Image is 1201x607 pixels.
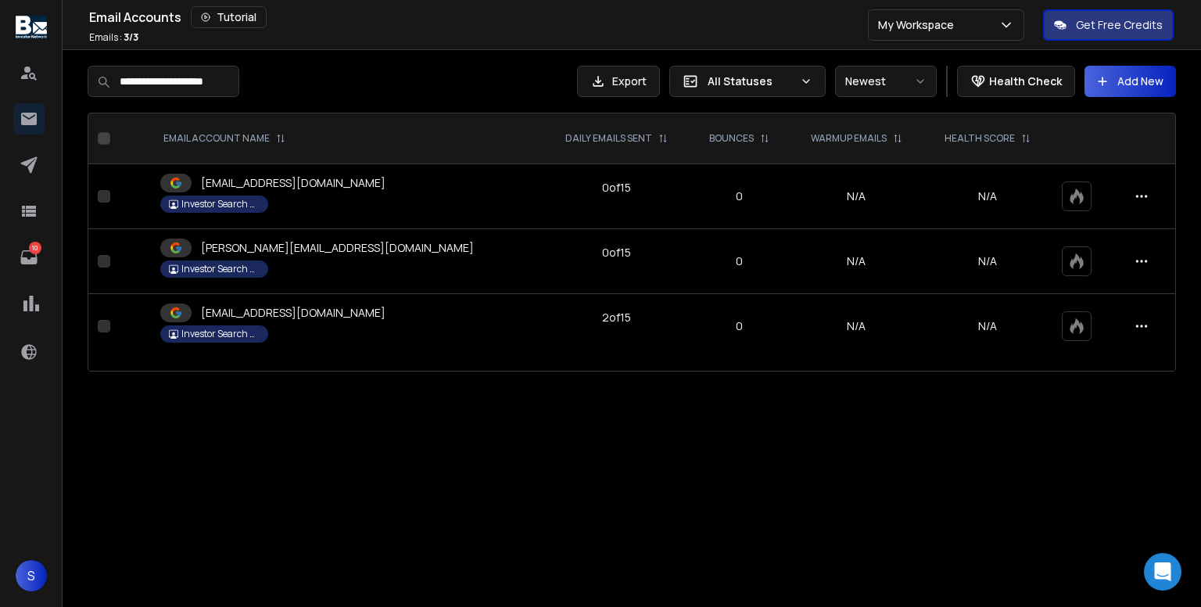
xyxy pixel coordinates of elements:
[933,189,1042,204] p: N/A
[565,132,652,145] p: DAILY EMAILS SENT
[1144,553,1181,591] div: Open Intercom Messenger
[577,66,660,97] button: Export
[789,294,923,359] td: N/A
[181,328,260,340] p: Investor Search Brillwood
[191,6,267,28] button: Tutorial
[708,74,794,89] p: All Statuses
[16,16,47,38] img: logo
[700,318,780,334] p: 0
[1043,9,1174,41] button: Get Free Credits
[1076,17,1163,33] p: Get Free Credits
[89,6,868,28] div: Email Accounts
[602,310,631,325] div: 2 of 15
[16,560,47,591] button: S
[1084,66,1176,97] button: Add New
[602,245,631,260] div: 0 of 15
[957,66,1075,97] button: Health Check
[878,17,960,33] p: My Workspace
[789,164,923,229] td: N/A
[201,305,385,321] p: [EMAIL_ADDRESS][DOMAIN_NAME]
[29,242,41,254] p: 10
[13,242,45,273] a: 10
[989,74,1062,89] p: Health Check
[124,31,138,44] span: 3 / 3
[89,31,138,44] p: Emails :
[789,229,923,294] td: N/A
[163,132,285,145] div: EMAIL ACCOUNT NAME
[835,66,937,97] button: Newest
[602,180,631,196] div: 0 of 15
[201,240,474,256] p: [PERSON_NAME][EMAIL_ADDRESS][DOMAIN_NAME]
[709,132,754,145] p: BOUNCES
[181,198,260,210] p: Investor Search Brillwood
[201,175,385,191] p: [EMAIL_ADDRESS][DOMAIN_NAME]
[933,253,1042,269] p: N/A
[181,263,260,275] p: Investor Search Brillwood
[700,189,780,204] p: 0
[945,132,1015,145] p: HEALTH SCORE
[700,253,780,269] p: 0
[811,132,887,145] p: WARMUP EMAILS
[933,318,1042,334] p: N/A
